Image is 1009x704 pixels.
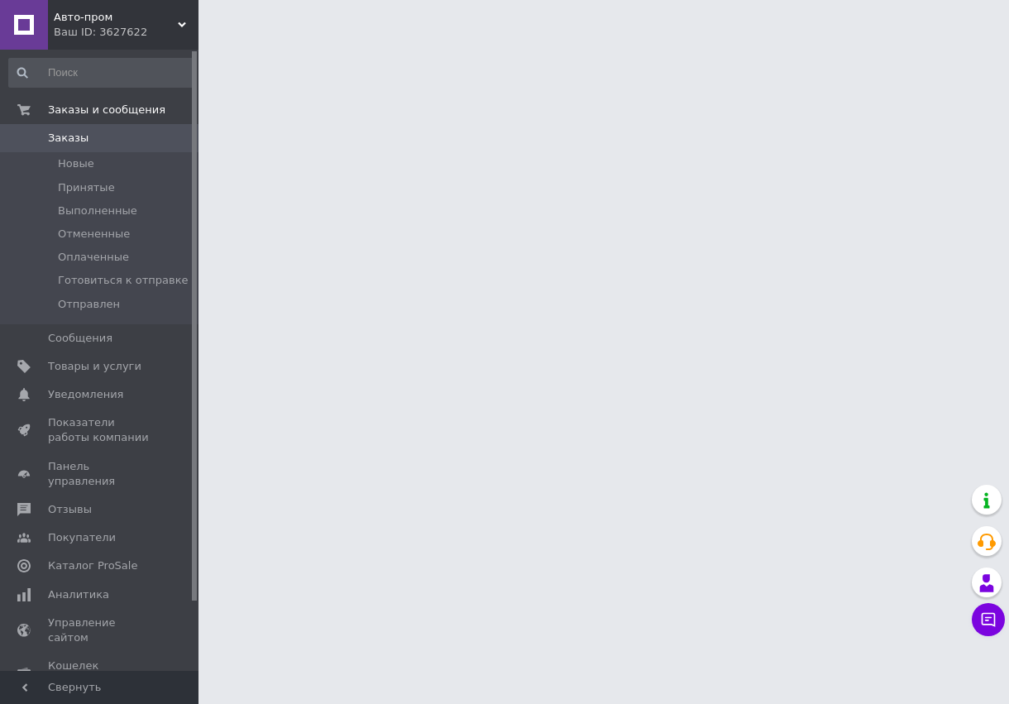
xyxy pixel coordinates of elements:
span: Товары и услуги [48,359,141,374]
span: Каталог ProSale [48,558,137,573]
span: Готовиться к отправке [58,273,189,288]
span: Заказы и сообщения [48,103,165,117]
span: Заказы [48,131,88,146]
span: Панель управления [48,459,153,489]
span: Оплаченные [58,250,129,265]
span: Отзывы [48,502,92,517]
span: Уведомления [48,387,123,402]
span: Выполненные [58,204,137,218]
span: Авто-пром [54,10,178,25]
span: Покупатели [48,530,116,545]
span: Отмененные [58,227,130,242]
span: Принятые [58,180,115,195]
span: Показатели работы компании [48,415,153,445]
span: Новые [58,156,94,171]
button: Чат с покупателем [972,603,1005,636]
div: Ваш ID: 3627622 [54,25,198,40]
input: Поиск [8,58,195,88]
span: Кошелек компании [48,659,153,688]
span: Управление сайтом [48,615,153,645]
span: Аналитика [48,587,109,602]
span: Отправлен [58,297,120,312]
span: Сообщения [48,331,112,346]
